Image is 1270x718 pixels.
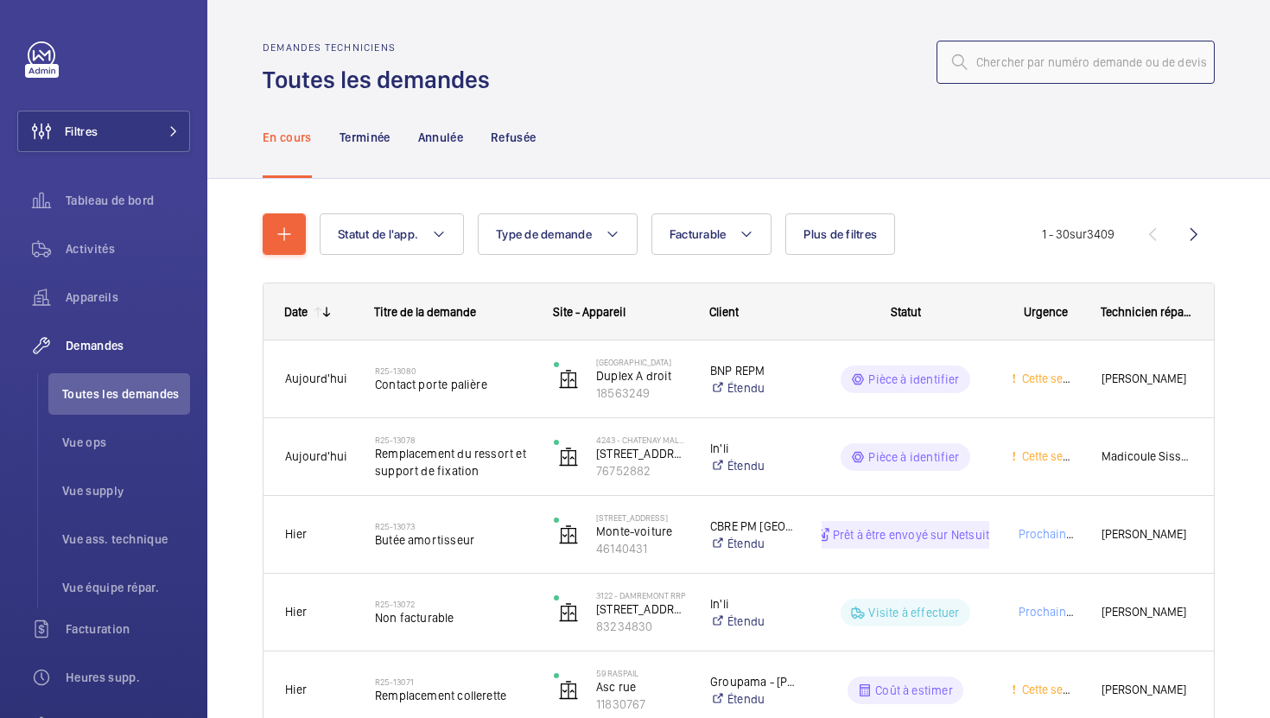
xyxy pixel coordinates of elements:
[375,521,531,531] h2: R25-13073
[553,305,625,319] span: Site - Appareil
[596,435,688,445] p: 4243 - CHATENAY MALABRY 01
[596,512,688,523] p: [STREET_ADDRESS]
[710,518,799,535] p: CBRE PM [GEOGRAPHIC_DATA]
[285,372,347,385] span: Aujourd'hui
[496,227,592,241] span: Type de demande
[62,434,190,451] span: Vue ops
[596,540,688,557] p: 46140431
[596,618,688,635] p: 83234830
[651,213,772,255] button: Facturable
[66,192,190,209] span: Tableau de bord
[263,41,500,54] h2: Demandes techniciens
[491,129,536,146] p: Refusée
[375,599,531,609] h2: R25-13072
[710,595,799,613] p: In'li
[596,367,688,384] p: Duplex A droit
[710,690,799,708] a: Étendu
[833,526,996,543] p: Prêt à être envoyé sur Netsuite
[1102,680,1192,700] span: [PERSON_NAME]
[596,590,688,600] p: 3122 - DAMREMONT RRP
[875,682,953,699] p: Coût à estimer
[62,531,190,548] span: Vue ass. technique
[803,227,877,241] span: Plus de filtres
[66,337,190,354] span: Demandes
[320,213,464,255] button: Statut de l'app.
[65,123,98,140] span: Filtres
[66,620,190,638] span: Facturation
[558,602,579,623] img: elevator.svg
[1102,602,1192,622] span: [PERSON_NAME]
[596,462,688,480] p: 76752882
[1102,447,1192,467] span: Madicoule Sissoko
[596,600,688,618] p: [STREET_ADDRESS]
[418,129,463,146] p: Annulée
[596,668,688,678] p: 59 Raspail
[375,531,531,549] span: Butée amortisseur
[285,527,307,541] span: Hier
[375,677,531,687] h2: R25-13071
[596,357,688,367] p: [GEOGRAPHIC_DATA]
[710,379,799,397] a: Étendu
[375,365,531,376] h2: R25-13080
[785,213,895,255] button: Plus de filtres
[17,111,190,152] button: Filtres
[62,385,190,403] span: Toutes les demandes
[285,449,347,463] span: Aujourd'hui
[1070,227,1087,241] span: sur
[1015,605,1103,619] span: Prochaine visite
[338,227,418,241] span: Statut de l'app.
[596,696,688,713] p: 11830767
[710,613,799,630] a: Étendu
[284,305,308,319] div: Date
[66,240,190,257] span: Activités
[375,609,531,626] span: Non facturable
[596,678,688,696] p: Asc rue
[1019,372,1095,385] span: Cette semaine
[710,673,799,690] p: Groupama - [PERSON_NAME]
[62,482,190,499] span: Vue supply
[1102,524,1192,544] span: [PERSON_NAME]
[66,669,190,686] span: Heures supp.
[558,447,579,467] img: elevator.svg
[891,305,921,319] span: Statut
[596,445,688,462] p: [STREET_ADDRESS]
[1015,527,1103,541] span: Prochaine visite
[1019,683,1095,696] span: Cette semaine
[62,579,190,596] span: Vue équipe répar.
[375,687,531,704] span: Remplacement collerette
[558,369,579,390] img: elevator.svg
[375,445,531,480] span: Remplacement du ressort et support de fixation
[596,384,688,402] p: 18563249
[374,305,476,319] span: Titre de la demande
[710,440,799,457] p: In'li
[558,524,579,545] img: elevator.svg
[868,371,959,388] p: Pièce à identifier
[710,535,799,552] a: Étendu
[596,523,688,540] p: Monte-voiture
[375,376,531,393] span: Contact porte palière
[937,41,1215,84] input: Chercher par numéro demande ou de devis
[1024,305,1068,319] span: Urgence
[1102,369,1192,389] span: [PERSON_NAME]
[710,457,799,474] a: Étendu
[263,64,500,96] h1: Toutes les demandes
[868,448,959,466] p: Pièce à identifier
[670,227,727,241] span: Facturable
[710,362,799,379] p: BNP REPM
[478,213,638,255] button: Type de demande
[709,305,739,319] span: Client
[66,289,190,306] span: Appareils
[1101,305,1193,319] span: Technicien réparateur
[868,604,959,621] p: Visite à effectuer
[285,605,307,619] span: Hier
[1019,449,1095,463] span: Cette semaine
[263,129,312,146] p: En cours
[1042,228,1114,240] span: 1 - 30 3409
[340,129,391,146] p: Terminée
[375,435,531,445] h2: R25-13078
[558,680,579,701] img: elevator.svg
[285,683,307,696] span: Hier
